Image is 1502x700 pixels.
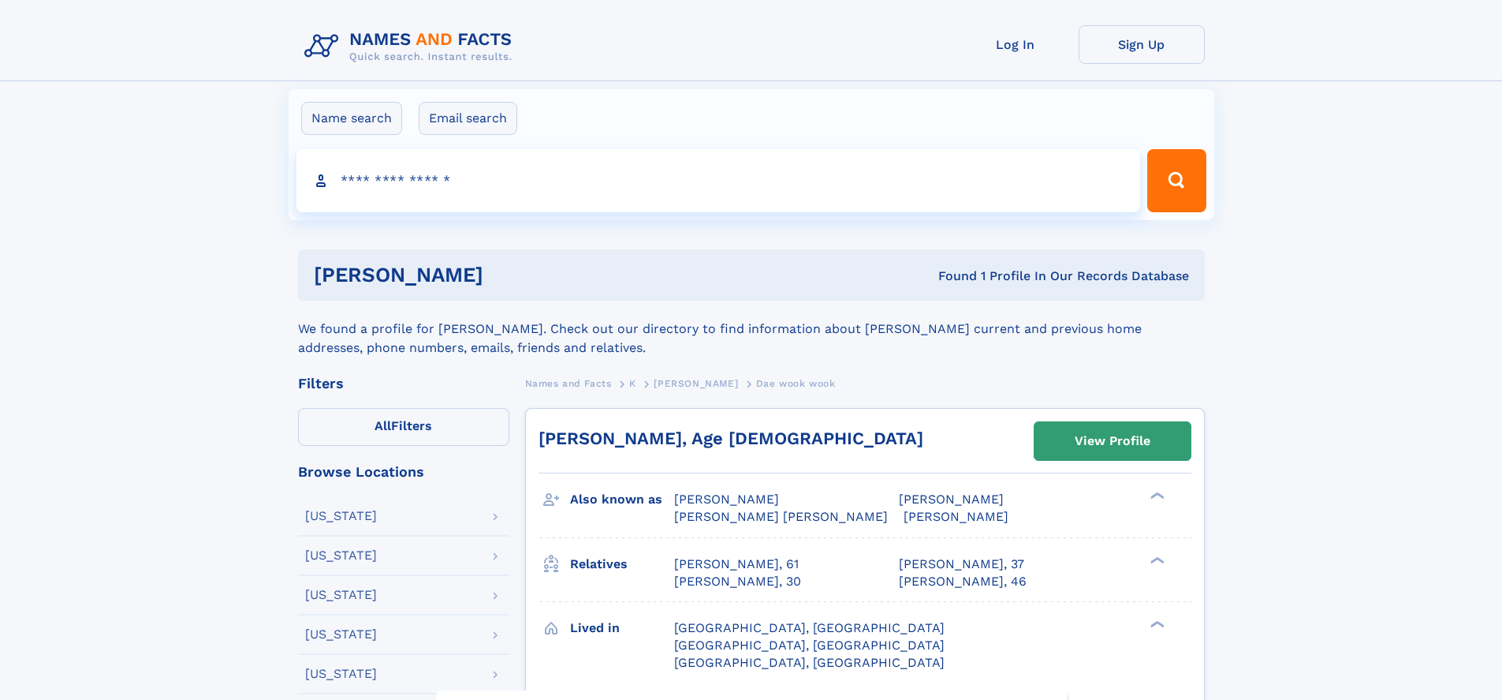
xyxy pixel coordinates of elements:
[305,589,377,601] div: [US_STATE]
[298,25,525,68] img: Logo Names and Facts
[952,25,1079,64] a: Log In
[301,102,402,135] label: Name search
[899,556,1024,573] a: [PERSON_NAME], 37
[1147,149,1206,212] button: Search Button
[654,378,738,389] span: [PERSON_NAME]
[419,102,517,135] label: Email search
[904,509,1008,524] span: [PERSON_NAME]
[674,620,945,635] span: [GEOGRAPHIC_DATA], [GEOGRAPHIC_DATA]
[296,149,1141,212] input: search input
[305,628,377,641] div: [US_STATE]
[539,429,923,448] a: [PERSON_NAME], Age [DEMOGRAPHIC_DATA]
[298,301,1205,357] div: We found a profile for [PERSON_NAME]. Check out our directory to find information about [PERSON_N...
[674,492,779,507] span: [PERSON_NAME]
[305,668,377,680] div: [US_STATE]
[899,573,1027,590] a: [PERSON_NAME], 46
[1034,422,1191,460] a: View Profile
[1146,491,1165,501] div: ❯
[570,551,674,578] h3: Relatives
[1146,555,1165,565] div: ❯
[570,486,674,513] h3: Also known as
[305,549,377,562] div: [US_STATE]
[674,556,799,573] a: [PERSON_NAME], 61
[629,373,636,393] a: K
[654,373,738,393] a: [PERSON_NAME]
[674,509,888,524] span: [PERSON_NAME] [PERSON_NAME]
[710,268,1189,285] div: Found 1 Profile In Our Records Database
[1079,25,1205,64] a: Sign Up
[674,638,945,653] span: [GEOGRAPHIC_DATA], [GEOGRAPHIC_DATA]
[298,408,509,446] label: Filters
[1146,619,1165,629] div: ❯
[1075,423,1150,459] div: View Profile
[375,418,391,433] span: All
[674,573,801,590] a: [PERSON_NAME], 30
[305,510,377,522] div: [US_STATE]
[525,373,612,393] a: Names and Facts
[756,378,836,389] span: Dae wook wook
[314,265,711,285] h1: [PERSON_NAME]
[298,465,509,479] div: Browse Locations
[899,492,1004,507] span: [PERSON_NAME]
[629,378,636,389] span: K
[298,376,509,391] div: Filters
[570,615,674,642] h3: Lived in
[674,655,945,670] span: [GEOGRAPHIC_DATA], [GEOGRAPHIC_DATA]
